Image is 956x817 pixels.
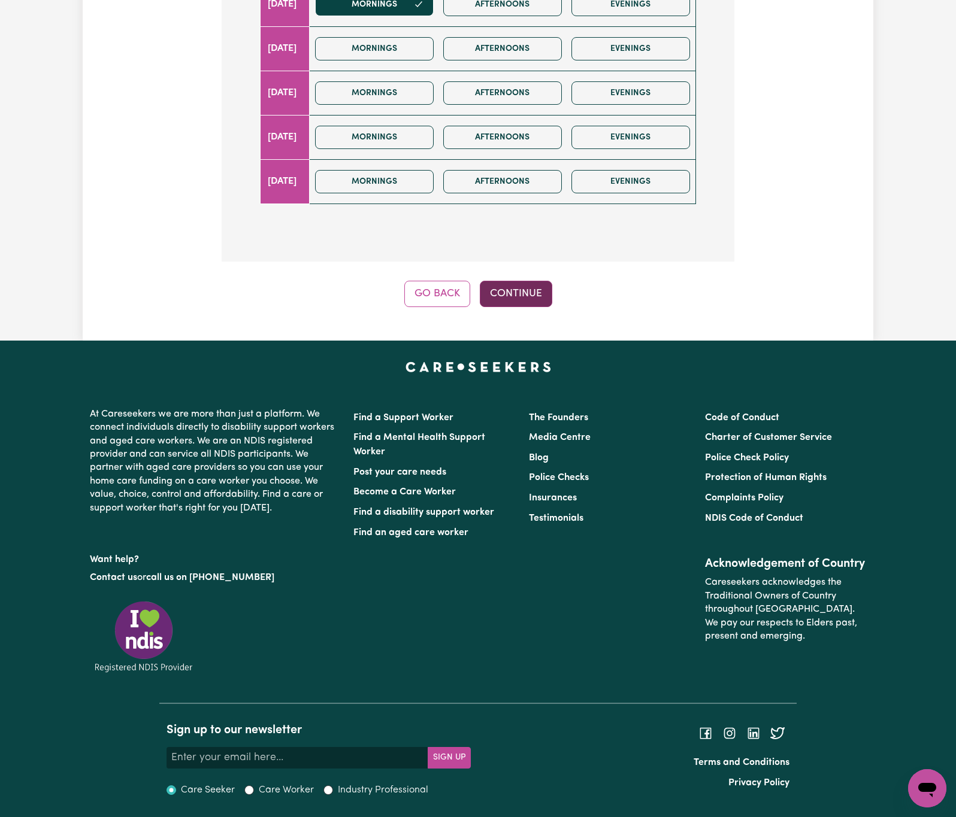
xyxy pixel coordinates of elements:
[705,433,832,442] a: Charter of Customer Service
[728,778,789,788] a: Privacy Policy
[705,453,789,463] a: Police Check Policy
[146,573,274,582] a: call us on [PHONE_NUMBER]
[90,548,339,566] p: Want help?
[698,728,713,738] a: Follow Careseekers on Facebook
[770,728,785,738] a: Follow Careseekers on Twitter
[571,81,690,105] button: Evenings
[90,573,137,582] a: Contact us
[353,508,494,517] a: Find a disability support worker
[705,514,803,523] a: NDIS Code of Conduct
[705,557,866,571] h2: Acknowledgement of Country
[259,783,314,797] label: Care Worker
[443,81,562,105] button: Afternoons
[261,26,310,71] td: [DATE]
[529,453,549,463] a: Blog
[404,281,470,307] button: Go Back
[705,493,783,503] a: Complaints Policy
[571,37,690,60] button: Evenings
[705,413,779,423] a: Code of Conduct
[353,413,453,423] a: Find a Support Worker
[443,37,562,60] button: Afternoons
[529,433,591,442] a: Media Centre
[353,433,485,457] a: Find a Mental Health Support Worker
[529,514,583,523] a: Testimonials
[480,281,552,307] button: Continue
[529,413,588,423] a: The Founders
[406,362,551,372] a: Careseekers home page
[705,571,866,648] p: Careseekers acknowledges the Traditional Owners of Country throughout [GEOGRAPHIC_DATA]. We pay o...
[353,487,456,497] a: Become a Care Worker
[338,783,428,797] label: Industry Professional
[261,71,310,115] td: [DATE]
[90,599,198,674] img: Registered NDIS provider
[529,493,577,503] a: Insurances
[443,170,562,193] button: Afternoons
[428,747,471,769] button: Subscribe
[315,37,434,60] button: Mornings
[722,728,737,738] a: Follow Careseekers on Instagram
[908,769,946,807] iframe: Button to launch messaging window
[571,170,690,193] button: Evenings
[571,126,690,149] button: Evenings
[261,159,310,204] td: [DATE]
[167,747,428,769] input: Enter your email here...
[529,473,589,482] a: Police Checks
[353,528,468,537] a: Find an aged care worker
[90,566,339,589] p: or
[181,783,235,797] label: Care Seeker
[261,115,310,159] td: [DATE]
[353,467,446,477] a: Post your care needs
[167,723,471,737] h2: Sign up to our newsletter
[746,728,761,738] a: Follow Careseekers on LinkedIn
[443,126,562,149] button: Afternoons
[315,81,434,105] button: Mornings
[315,170,434,193] button: Mornings
[705,473,827,482] a: Protection of Human Rights
[90,403,339,520] p: At Careseekers we are more than just a platform. We connect individuals directly to disability su...
[694,758,789,767] a: Terms and Conditions
[315,126,434,149] button: Mornings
